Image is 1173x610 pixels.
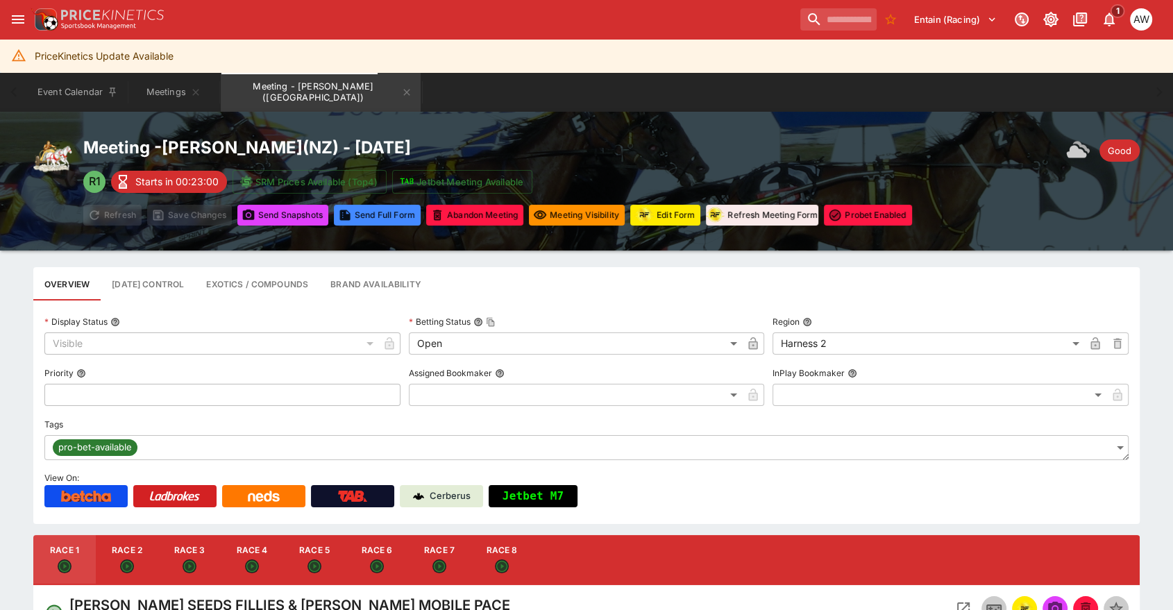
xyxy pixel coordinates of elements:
button: Send Snapshots [237,205,328,226]
div: Amanda Whitta [1130,8,1152,31]
button: Event Calendar [29,73,126,112]
div: PriceKinetics Update Available [35,43,174,69]
button: Mark all events in meeting as closed and abandoned. [426,205,523,226]
button: Race 1 [33,535,96,585]
button: Priority [76,368,86,378]
img: racingform.png [634,206,654,223]
span: View On: [44,473,79,483]
button: Configure each race specific details at once [101,267,195,300]
button: Display Status [110,317,120,327]
a: Cerberus [400,485,483,507]
div: Weather: overcast [1066,137,1094,164]
button: Race 3 [158,535,221,585]
p: Tags [44,418,63,430]
img: overcast.png [1066,137,1094,164]
img: TabNZ [338,491,367,502]
button: Connected to PK [1009,7,1034,32]
button: SRM Prices Available (Top4) [233,170,387,194]
button: Race 2 [96,535,158,585]
img: Cerberus [413,491,424,502]
img: Neds [248,491,279,502]
button: Race 5 [283,535,346,585]
p: Region [773,316,800,328]
button: Refresh Meeting Form [706,205,818,226]
svg: Open [495,559,509,573]
div: Visible [44,332,378,355]
button: Update RacingForm for all races in this meeting [630,205,700,226]
button: Toggle light/dark mode [1038,7,1063,32]
button: Race 6 [346,535,408,585]
button: Notifications [1097,7,1122,32]
button: Toggle ProBet for every event in this meeting [824,205,911,226]
svg: Open [120,559,134,573]
img: racingform.png [705,206,725,223]
button: Region [802,317,812,327]
svg: Open [370,559,384,573]
svg: Open [432,559,446,573]
img: jetbet-logo.svg [400,175,414,189]
button: Send Full Form [334,205,421,226]
button: Race 8 [471,535,533,585]
img: PriceKinetics Logo [31,6,58,33]
div: Harness 2 [773,332,1084,355]
div: Open [409,332,743,355]
svg: Open [58,559,71,573]
button: Configure brand availability for the meeting [319,267,432,300]
p: Priority [44,367,74,379]
button: Race 7 [408,535,471,585]
img: Sportsbook Management [61,23,136,29]
button: Assigned Bookmaker [495,368,505,378]
div: racingform [705,205,725,225]
p: Betting Status [409,316,471,328]
button: View and edit meeting dividends and compounds. [195,267,319,300]
img: Betcha [61,491,111,502]
img: PriceKinetics [61,10,164,20]
p: Assigned Bookmaker [409,367,492,379]
button: Base meeting details [33,267,101,300]
p: Cerberus [430,489,471,503]
button: No Bookmarks [879,8,902,31]
div: Track Condition: Good [1099,139,1140,162]
button: Jetbet Meeting Available [392,170,532,194]
button: Documentation [1067,7,1092,32]
h2: Meeting - [PERSON_NAME] ( NZ ) - [DATE] [83,137,912,158]
svg: Open [245,559,259,573]
p: Starts in 00:23:00 [135,174,219,189]
span: 1 [1111,4,1125,18]
span: Good [1099,144,1140,158]
p: Display Status [44,316,108,328]
img: harness_racing.png [33,137,72,176]
button: Race 4 [221,535,283,585]
svg: Open [307,559,321,573]
span: pro-bet-available [53,441,137,455]
button: Meeting - Wyndham Nz (NZ) [221,73,421,112]
button: Set all events in meeting to specified visibility [529,205,625,226]
button: Copy To Clipboard [486,317,496,327]
button: Betting StatusCopy To Clipboard [473,317,483,327]
button: InPlay Bookmaker [847,368,857,378]
svg: Open [183,559,196,573]
button: Meetings [129,73,218,112]
button: Jetbet M7 [489,485,577,507]
button: Amanda Whitta [1126,4,1156,35]
input: search [800,8,877,31]
img: Ladbrokes [149,491,200,502]
button: open drawer [6,7,31,32]
p: InPlay Bookmaker [773,367,845,379]
button: Select Tenant [906,8,1005,31]
div: racingform [634,205,654,225]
